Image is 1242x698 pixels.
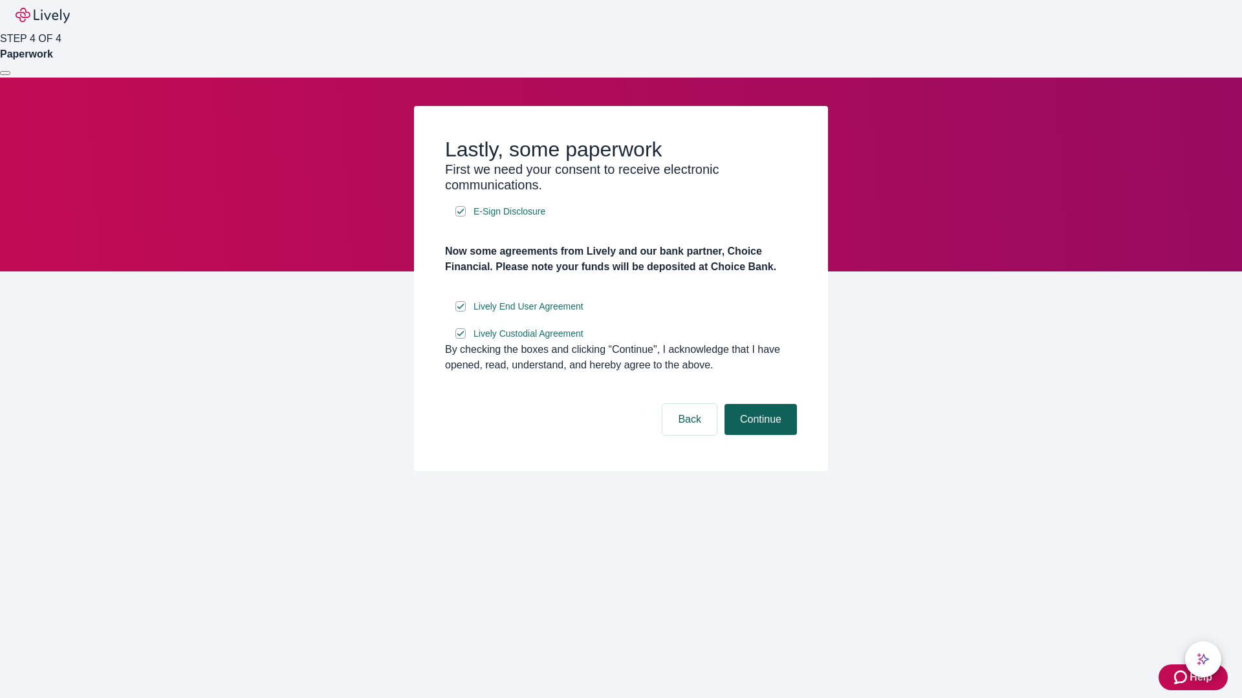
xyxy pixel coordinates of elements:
[1190,670,1212,685] span: Help
[445,137,797,162] h2: Lastly, some paperwork
[474,327,583,341] span: Lively Custodial Agreement
[1159,664,1228,690] button: Zendesk support iconHelp
[471,204,548,220] a: e-sign disclosure document
[474,300,583,313] span: Lively End User Agreement
[445,342,797,373] div: By checking the boxes and clicking “Continue", I acknowledge that I have opened, read, understand...
[1197,653,1210,666] svg: Lively AI Assistant
[471,299,586,315] a: e-sign disclosure document
[1185,641,1221,677] button: chat
[16,8,70,23] img: Lively
[662,404,717,435] button: Back
[474,205,545,218] span: E-Sign Disclosure
[445,162,797,193] h3: First we need your consent to receive electronic communications.
[445,244,797,275] h4: Now some agreements from Lively and our bank partner, Choice Financial. Please note your funds wi...
[724,404,797,435] button: Continue
[471,326,586,342] a: e-sign disclosure document
[1174,670,1190,685] svg: Zendesk support icon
